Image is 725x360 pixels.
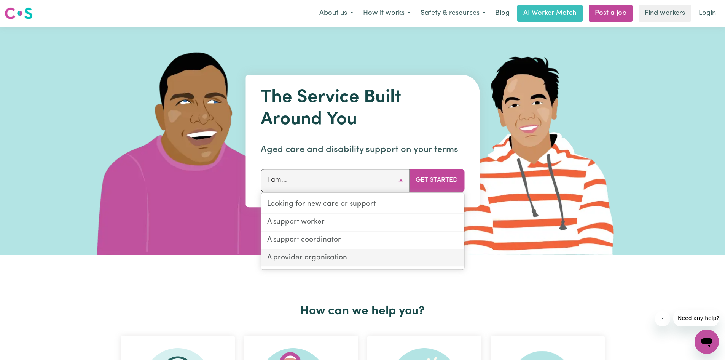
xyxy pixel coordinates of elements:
[491,5,514,22] a: Blog
[358,5,416,21] button: How it works
[589,5,633,22] a: Post a job
[5,5,46,11] span: Need any help?
[695,330,719,354] iframe: Button to launch messaging window
[314,5,358,21] button: About us
[517,5,583,22] a: AI Worker Match
[261,232,464,250] a: A support coordinator
[261,214,464,232] a: A support worker
[116,304,609,318] h2: How can we help you?
[261,87,464,131] h1: The Service Built Around You
[261,250,464,267] a: A provider organisation
[655,311,670,326] iframe: Close message
[639,5,691,22] a: Find workers
[409,169,464,192] button: Get Started
[694,5,720,22] a: Login
[5,6,33,20] img: Careseekers logo
[416,5,491,21] button: Safety & resources
[261,196,464,214] a: Looking for new care or support
[261,169,410,192] button: I am...
[673,310,719,326] iframe: Message from company
[5,5,33,22] a: Careseekers logo
[261,192,464,270] div: I am...
[261,143,464,157] p: Aged care and disability support on your terms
